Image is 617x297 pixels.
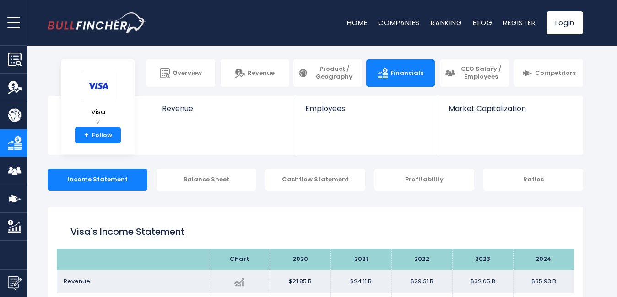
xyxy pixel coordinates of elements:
[347,18,367,27] a: Home
[390,69,423,77] span: Financials
[48,12,146,33] a: Go to homepage
[48,12,146,33] img: bullfincher logo
[503,18,536,27] a: Register
[311,65,357,81] span: Product / Geography
[439,96,582,128] a: Market Capitalization
[157,169,256,191] div: Balance Sheet
[248,69,275,77] span: Revenue
[84,131,89,139] strong: +
[514,59,583,87] a: Competitors
[431,18,462,27] a: Ranking
[265,169,365,191] div: Cashflow Statement
[75,127,121,143] a: +Follow
[221,59,289,87] a: Revenue
[209,249,270,270] th: Chart
[535,69,576,77] span: Competitors
[82,108,114,116] span: Visa
[391,249,452,270] th: 2022
[452,249,513,270] th: 2023
[81,70,114,127] a: Visa V
[449,104,573,113] span: Market Capitalization
[48,169,147,191] div: Income Statement
[296,96,438,128] a: Employees
[270,270,330,293] td: $21.85 B
[173,69,202,77] span: Overview
[330,249,391,270] th: 2021
[452,270,513,293] td: $32.65 B
[374,169,474,191] div: Profitability
[162,104,287,113] span: Revenue
[366,59,435,87] a: Financials
[483,169,583,191] div: Ratios
[547,11,583,34] a: Login
[440,59,509,87] a: CEO Salary / Employees
[146,59,215,87] a: Overview
[378,18,420,27] a: Companies
[270,249,330,270] th: 2020
[293,59,362,87] a: Product / Geography
[513,249,574,270] th: 2024
[82,118,114,126] small: V
[513,270,574,293] td: $35.93 B
[64,277,90,286] span: Revenue
[458,65,504,81] span: CEO Salary / Employees
[70,225,560,239] h1: Visa's Income Statement
[391,270,452,293] td: $29.31 B
[305,104,429,113] span: Employees
[153,96,296,128] a: Revenue
[330,270,391,293] td: $24.11 B
[473,18,492,27] a: Blog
